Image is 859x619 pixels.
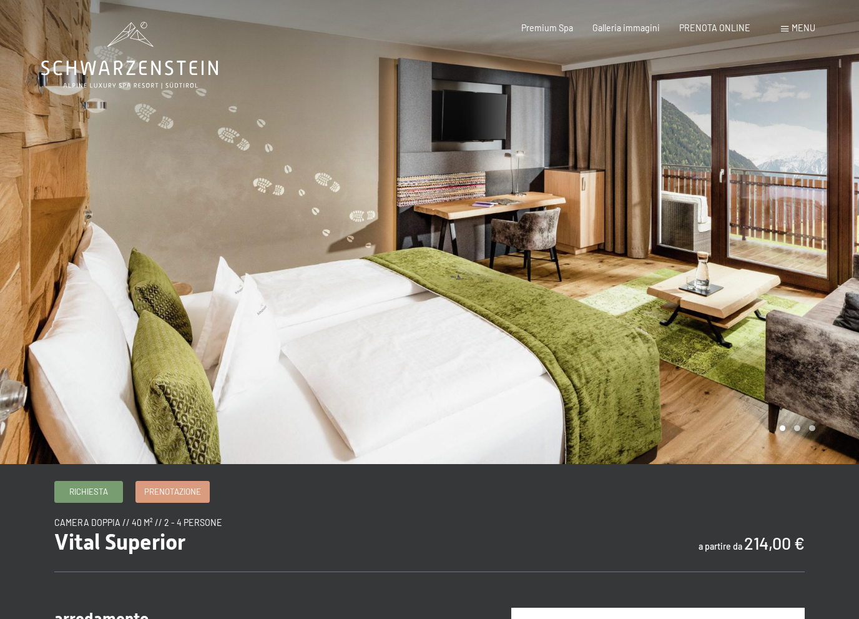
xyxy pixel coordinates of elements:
[792,22,815,33] span: Menu
[54,529,185,555] span: Vital Superior
[55,482,122,502] a: Richiesta
[679,22,750,33] a: PRENOTA ONLINE
[744,533,805,553] b: 214,00 €
[54,517,222,528] span: camera doppia // 40 m² // 2 - 4 persone
[592,22,660,33] a: Galleria immagini
[521,22,573,33] a: Premium Spa
[144,486,201,497] span: Prenotazione
[69,486,108,497] span: Richiesta
[699,541,742,552] span: a partire da
[136,482,209,502] a: Prenotazione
